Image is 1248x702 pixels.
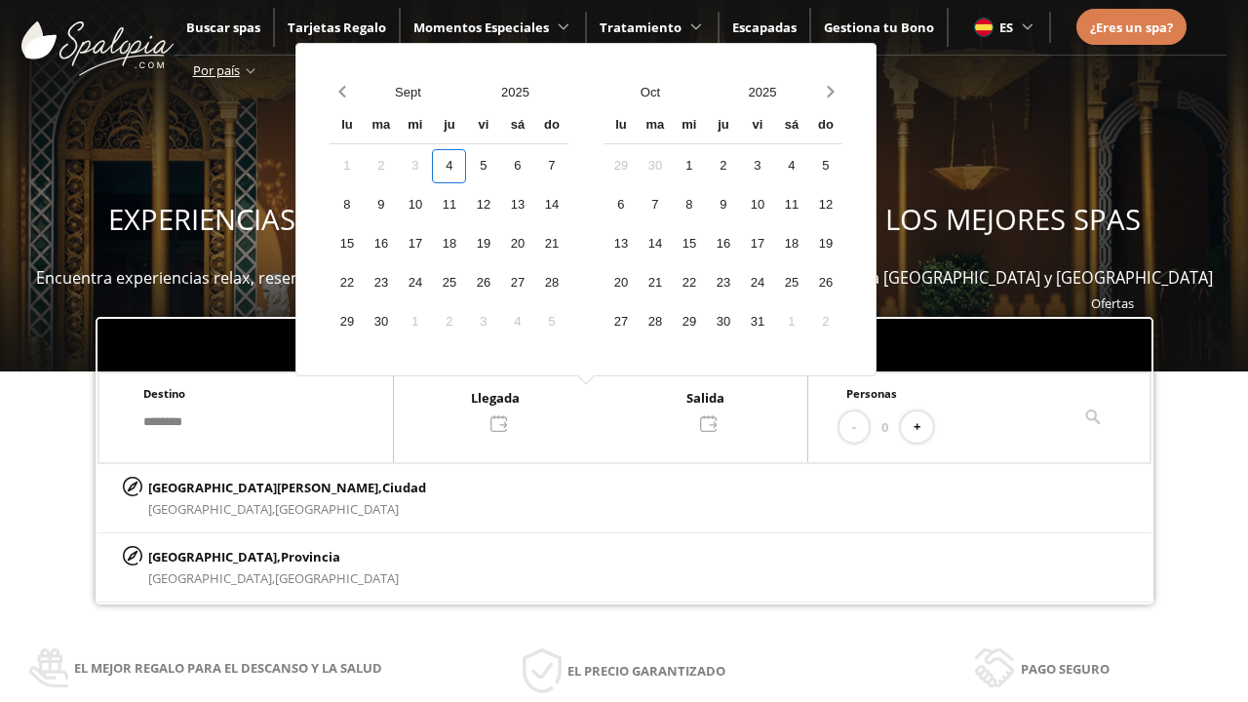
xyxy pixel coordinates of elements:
[672,149,706,183] div: 1
[398,149,432,183] div: 3
[672,188,706,222] div: 8
[706,266,740,300] div: 23
[672,305,706,339] div: 29
[1021,658,1110,680] span: Pago seguro
[534,109,568,143] div: do
[398,227,432,261] div: 17
[148,477,426,498] p: [GEOGRAPHIC_DATA][PERSON_NAME],
[740,266,774,300] div: 24
[364,109,398,143] div: ma
[432,149,466,183] div: 4
[275,569,399,587] span: [GEOGRAPHIC_DATA]
[398,188,432,222] div: 10
[108,200,1141,239] span: EXPERIENCIAS WELLNESS PARA REGALAR Y DISFRUTAR EN LOS MEJORES SPAS
[604,109,638,143] div: lu
[740,227,774,261] div: 17
[466,266,500,300] div: 26
[818,75,842,109] button: Next month
[398,266,432,300] div: 24
[330,75,354,109] button: Previous month
[808,266,842,300] div: 26
[706,188,740,222] div: 9
[364,266,398,300] div: 23
[330,149,568,339] div: Calendar days
[901,411,933,444] button: +
[808,305,842,339] div: 2
[1090,17,1173,38] a: ¿Eres un spa?
[604,188,638,222] div: 6
[432,266,466,300] div: 25
[330,188,364,222] div: 8
[672,109,706,143] div: mi
[466,188,500,222] div: 12
[638,266,672,300] div: 21
[466,227,500,261] div: 19
[740,109,774,143] div: vi
[774,149,808,183] div: 4
[534,266,568,300] div: 28
[143,386,185,401] span: Destino
[21,2,174,76] img: ImgLogoSpalopia.BvClDcEz.svg
[186,19,260,36] a: Buscar spas
[398,305,432,339] div: 1
[330,109,568,339] div: Calendar wrapper
[500,227,534,261] div: 20
[638,109,672,143] div: ma
[774,188,808,222] div: 11
[732,19,797,36] a: Escapadas
[567,660,725,682] span: El precio garantizado
[808,109,842,143] div: do
[774,305,808,339] div: 1
[638,227,672,261] div: 14
[839,411,869,444] button: -
[604,109,842,339] div: Calendar wrapper
[193,61,240,79] span: Por país
[500,266,534,300] div: 27
[1090,19,1173,36] span: ¿Eres un spa?
[534,188,568,222] div: 14
[330,227,364,261] div: 15
[281,548,340,565] span: Provincia
[398,109,432,143] div: mi
[275,500,399,518] span: [GEOGRAPHIC_DATA]
[638,149,672,183] div: 30
[604,149,638,183] div: 29
[354,75,461,109] button: Open months overlay
[148,546,399,567] p: [GEOGRAPHIC_DATA],
[330,266,364,300] div: 22
[364,227,398,261] div: 16
[594,75,706,109] button: Open months overlay
[288,19,386,36] a: Tarjetas Regalo
[808,149,842,183] div: 5
[330,109,364,143] div: lu
[672,266,706,300] div: 22
[604,149,842,339] div: Calendar days
[881,416,888,438] span: 0
[364,188,398,222] div: 9
[466,109,500,143] div: vi
[824,19,934,36] a: Gestiona tu Bono
[808,188,842,222] div: 12
[500,305,534,339] div: 4
[500,149,534,183] div: 6
[466,149,500,183] div: 5
[500,109,534,143] div: sá
[740,305,774,339] div: 31
[706,227,740,261] div: 16
[330,305,364,339] div: 29
[774,109,808,143] div: sá
[604,227,638,261] div: 13
[432,305,466,339] div: 2
[148,500,275,518] span: [GEOGRAPHIC_DATA],
[638,188,672,222] div: 7
[672,227,706,261] div: 15
[432,109,466,143] div: ju
[534,227,568,261] div: 21
[534,305,568,339] div: 5
[846,386,897,401] span: Personas
[706,305,740,339] div: 30
[382,479,426,496] span: Ciudad
[364,149,398,183] div: 2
